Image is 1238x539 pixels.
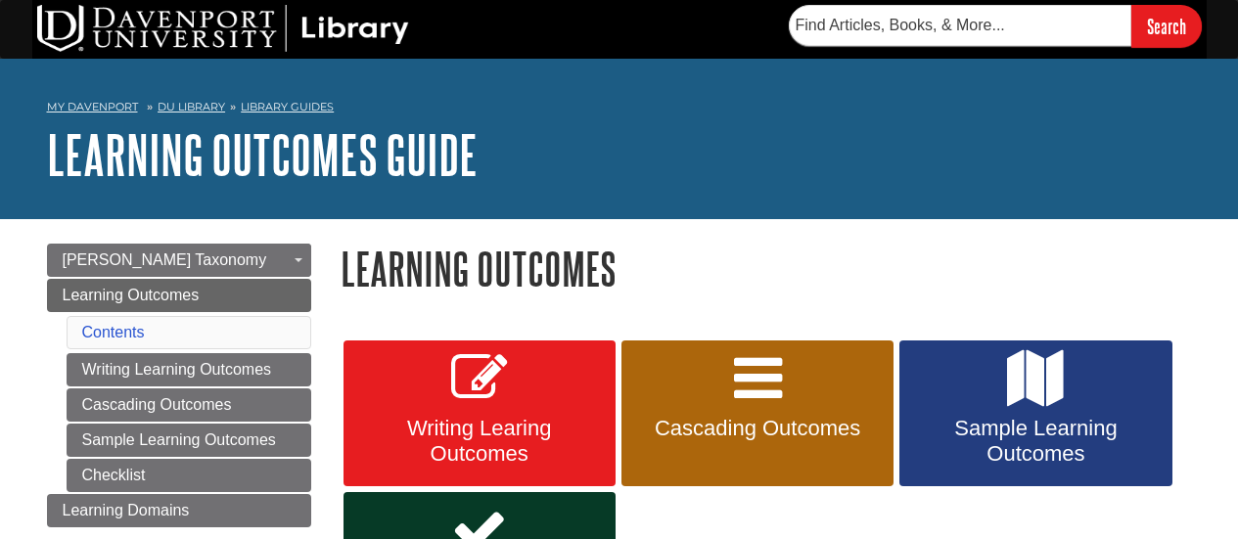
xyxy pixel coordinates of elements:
[67,388,311,422] a: Cascading Outcomes
[636,416,879,441] span: Cascading Outcomes
[158,100,225,113] a: DU Library
[899,340,1171,487] a: Sample Learning Outcomes
[621,340,894,487] a: Cascading Outcomes
[37,5,409,52] img: DU Library
[47,494,311,527] a: Learning Domains
[47,124,478,185] a: Learning Outcomes Guide
[67,459,311,492] a: Checklist
[344,340,616,487] a: Writing Learing Outcomes
[241,100,334,113] a: Library Guides
[63,287,200,303] span: Learning Outcomes
[1131,5,1202,47] input: Search
[789,5,1131,46] input: Find Articles, Books, & More...
[82,324,145,340] a: Contents
[47,244,311,277] a: [PERSON_NAME] Taxonomy
[63,502,190,518] span: Learning Domains
[47,244,311,527] div: Guide Page Menu
[63,251,267,268] span: [PERSON_NAME] Taxonomy
[67,424,311,457] a: Sample Learning Outcomes
[47,99,138,115] a: My Davenport
[789,5,1202,47] form: Searches DU Library's articles, books, and more
[67,353,311,386] a: Writing Learning Outcomes
[341,244,1192,293] h1: Learning Outcomes
[47,279,311,312] a: Learning Outcomes
[914,416,1157,467] span: Sample Learning Outcomes
[47,94,1192,125] nav: breadcrumb
[358,416,601,467] span: Writing Learing Outcomes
